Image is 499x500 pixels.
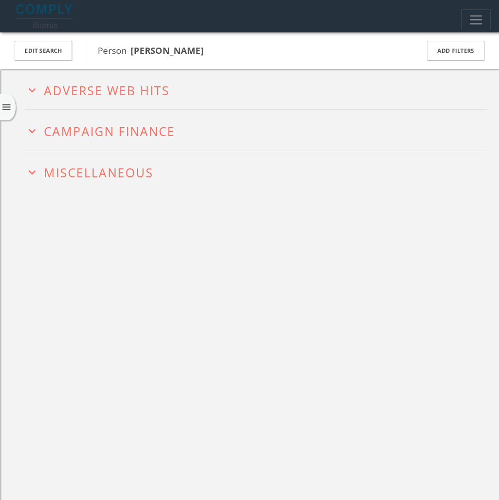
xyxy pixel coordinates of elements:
[44,164,154,181] span: Miscellaneous
[25,165,39,179] i: expand_more
[427,41,484,61] button: Add Filters
[44,123,175,140] span: Campaign Finance
[15,41,72,61] button: Edit Search
[25,122,488,138] button: expand_moreCampaign Finance
[131,44,204,56] b: [PERSON_NAME]
[25,124,39,138] i: expand_more
[98,44,204,56] span: Person
[25,81,488,97] button: expand_moreAdverse Web Hits
[25,163,488,179] button: expand_moreMiscellaneous
[16,4,75,28] img: illumis
[461,9,491,30] button: Toggle navigation
[25,83,39,97] i: expand_more
[1,102,12,113] i: menu
[44,82,170,99] span: Adverse Web Hits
